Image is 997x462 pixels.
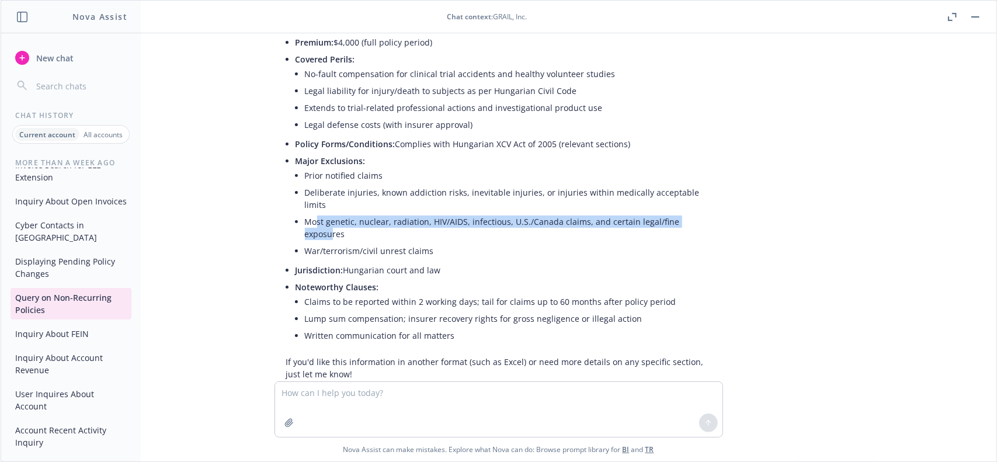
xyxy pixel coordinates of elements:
button: Invoice Search for ELL Extension [11,155,131,187]
button: Displaying Pending Policy Changes [11,252,131,283]
li: Extends to trial-related professional actions and investigational product use [305,99,711,116]
li: Lump sum compensation; insurer recovery rights for gross negligence or illegal action [305,310,711,327]
span: Noteworthy Clauses: [296,282,379,293]
span: Chat context [447,12,491,22]
li: Most genetic, nuclear, radiation, HIV/AIDS, infectious, U.S./Canada claims, and certain legal/fin... [305,213,711,242]
li: Legal defense costs (with insurer approval) [305,116,711,133]
li: No-fault compensation for clinical trial accidents and healthy volunteer studies [305,65,711,82]
li: Prior notified claims [305,167,711,184]
a: TR [645,444,654,454]
p: If you'd like this information in another format (such as Excel) or need more details on any spec... [286,356,711,380]
h1: Nova Assist [72,11,127,23]
span: Covered Perils: [296,54,355,65]
div: : GRAIL, Inc. [29,12,945,22]
p: Current account [19,130,75,140]
span: Major Exclusions: [296,155,366,166]
li: Hungarian court and law [296,262,711,279]
a: BI [623,444,630,454]
button: User Inquires About Account [11,384,131,416]
button: Inquiry About Open Invoices [11,192,131,211]
li: Claims to be reported within 2 working days; tail for claims up to 60 months after policy period [305,293,711,310]
span: New chat [34,52,74,64]
span: Policy Forms/Conditions: [296,138,395,150]
span: Jurisdiction: [296,265,343,276]
li: Written communication for all matters [305,327,711,344]
button: Query on Non-Recurring Policies [11,288,131,319]
li: War/terrorism/civil unrest claims [305,242,711,259]
button: New chat [11,47,131,68]
li: Deliberate injuries, known addiction risks, inevitable injuries, or injuries within medically acc... [305,184,711,213]
button: Inquiry About FEIN [11,324,131,343]
div: More than a week ago [1,158,141,168]
li: Legal liability for injury/death to subjects as per Hungarian Civil Code [305,82,711,99]
span: Premium: [296,37,334,48]
button: Inquiry About Account Revenue [11,348,131,380]
li: Complies with Hungarian XCV Act of 2005 (relevant sections) [296,136,711,152]
li: $4,000 (full policy period) [296,34,711,51]
p: All accounts [84,130,123,140]
span: Nova Assist can make mistakes. Explore what Nova can do: Browse prompt library for and [5,437,992,461]
button: Account Recent Activity Inquiry [11,421,131,452]
input: Search chats [34,78,127,94]
div: Chat History [1,110,141,120]
button: Cyber Contacts in [GEOGRAPHIC_DATA] [11,216,131,247]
